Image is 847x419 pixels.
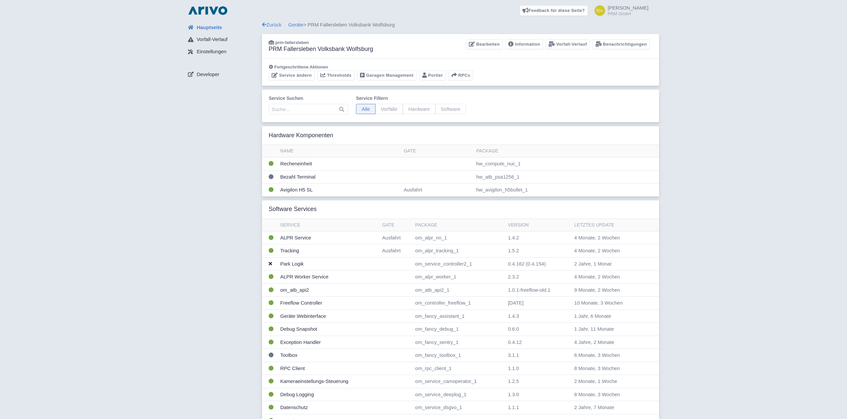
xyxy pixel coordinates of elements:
[375,104,403,114] span: Vorfälle
[419,70,446,81] a: Portier
[278,349,379,362] td: Toolbox
[593,39,650,50] a: Benachrichtigungen
[187,5,229,16] img: logo
[197,36,227,43] span: Vorfall-Verlauf
[413,375,505,388] td: om_service_camoperator_1
[262,22,282,27] a: Zurück
[449,70,473,81] button: RPCs
[572,375,646,388] td: 2 Monate, 1 Woche
[572,283,646,297] td: 9 Monate, 2 Wochen
[413,323,505,336] td: om_fancy_debug_1
[572,388,646,401] td: 8 Monate, 3 Wochen
[269,206,317,213] h3: Software Services
[413,271,505,284] td: om_alpr_worker_1
[278,244,379,258] td: Tracking
[278,336,379,349] td: Exception Handler
[505,39,543,50] a: Information
[473,157,659,171] td: hw_compute_nuc_1
[278,283,379,297] td: om_atb_api2
[413,297,505,310] td: om_controller_freeflow_1
[572,401,646,414] td: 2 Jahre, 7 Monate
[403,104,435,114] span: Hardware
[473,145,659,157] th: Package
[473,170,659,184] td: hw_atb_psa1256_1
[197,24,222,31] span: Hauptseite
[183,21,262,34] a: Hauptseite
[473,184,659,196] td: hw_avigilon_h5bullet_1
[413,401,505,414] td: om_service_dsgvo_1
[288,22,303,27] a: Geräte
[508,235,519,240] span: 1.4.2
[278,184,401,196] td: Avigilon H5 SL
[435,104,466,114] span: Software
[278,323,379,336] td: Debug Snapshot
[508,287,550,293] span: 1.0.1-freeflow-old.1
[401,145,473,157] th: Gate
[278,297,379,310] td: Freeflow Controller
[572,271,646,284] td: 4 Monate, 2 Wochen
[508,248,519,253] span: 1.5.2
[278,145,401,157] th: Name
[413,219,505,231] th: Package
[269,104,348,114] input: Suche…
[278,219,379,231] th: Service
[413,310,505,323] td: om_fancy_assistant_1
[269,95,348,102] label: Service suchen
[572,244,646,258] td: 4 Monate, 2 Wochen
[197,71,219,78] span: Developer
[508,392,519,397] span: 1.3.0
[608,12,648,16] small: PRM GmbH
[278,170,401,184] td: Bezahl Terminal
[356,104,376,114] span: Alle
[508,352,519,358] span: 3.1.1
[413,283,505,297] td: om_atb_api2_1
[608,5,648,11] span: [PERSON_NAME]
[278,310,379,323] td: Geräte Webinterface
[413,244,505,258] td: om_alpr_tracking_1
[572,336,646,349] td: 4 Jahre, 2 Monate
[275,40,309,45] span: prm-fallersleben
[356,95,466,102] label: Service filtern
[508,339,522,345] span: 0.4.12
[278,375,379,388] td: Kameraeinstellungs-Steuerung
[508,274,519,279] span: 2.3.2
[379,244,413,258] td: Ausfahrt
[508,365,519,371] span: 1.1.0
[508,300,523,306] span: [DATE]
[572,323,646,336] td: 1 Jahr, 11 Monate
[572,257,646,271] td: 2 Jahre, 1 Monat
[278,401,379,414] td: Datenschutz
[317,70,354,81] a: Thresholds
[572,362,646,375] td: 8 Monate, 3 Wochen
[183,46,262,58] a: Einstellungen
[269,46,373,53] h3: PRM Fallersleben Volksbank Wolfsburg
[508,378,519,384] span: 1.2.5
[278,388,379,401] td: Debug Logging
[505,219,571,231] th: Version
[278,157,401,171] td: Recheneinheit
[572,231,646,244] td: 4 Monate, 2 Wochen
[591,5,648,16] a: [PERSON_NAME] PRM GmbH
[508,326,519,332] span: 0.6.0
[197,48,226,56] span: Einstellungen
[357,70,416,81] a: Garagen Management
[413,362,505,375] td: om_rpc_client_1
[508,261,524,267] span: 0.4.162
[572,219,646,231] th: Letztes Update
[413,336,505,349] td: om_fancy_sentry_1
[508,404,519,410] span: 1.1.1
[413,388,505,401] td: om_service_deeplog_1
[519,5,588,16] a: Feedback für diese Seite?
[401,184,473,196] td: Ausfahrt
[278,231,379,244] td: ALPR Service
[274,64,328,69] span: Fortgeschrittene Aktionen
[572,297,646,310] td: 10 Monate, 3 Wochen
[572,310,646,323] td: 1 Jahr, 6 Monate
[379,219,413,231] th: Gate
[269,132,333,139] h3: Hardware Komponenten
[278,271,379,284] td: ALPR Worker Service
[183,33,262,46] a: Vorfall-Verlauf
[526,261,546,267] span: (0.4.154)
[413,257,505,271] td: om_service_controller2_1
[379,231,413,244] td: Ausfahrt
